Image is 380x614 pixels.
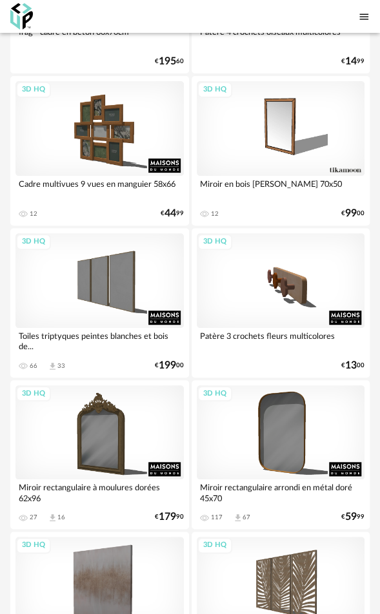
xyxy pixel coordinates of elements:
a: 3D HQ Miroir en bois [PERSON_NAME] 70x50 12 €9900 [192,76,370,225]
span: Download icon [48,361,57,371]
span: 44 [165,209,176,218]
span: 59 [345,513,357,521]
span: Download icon [48,513,57,523]
div: 3D HQ [16,82,51,98]
div: Patère 3 crochets fleurs multicolores [197,328,365,354]
div: 3D HQ [197,537,232,553]
span: 179 [159,513,176,521]
div: € 99 [341,513,365,521]
div: 67 [243,513,250,521]
div: 3D HQ [16,234,51,250]
div: Cadre multivues 9 vues en manguier 58x66 [15,176,184,202]
a: 3D HQ Cadre multivues 9 vues en manguier 58x66 12 €4499 [10,76,189,225]
div: 3D HQ [197,386,232,402]
a: 3D HQ Toiles triptyques peintes blanches et bois de... 66 Download icon 33 €19900 [10,228,189,378]
img: OXP [10,3,33,30]
span: 14 [345,57,357,66]
span: Download icon [233,513,243,523]
span: 99 [345,209,357,218]
span: Menu icon [358,10,370,23]
span: 13 [345,361,357,370]
div: 3D HQ [16,537,51,553]
a: 3D HQ Miroir rectangulaire arrondi en métal doré 45x70 117 Download icon 67 €5999 [192,380,370,530]
div: € 00 [155,361,184,370]
div: Miroir rectangulaire à moulures dorées 62x96 [15,479,184,505]
div: € 99 [341,57,365,66]
div: 117 [211,513,223,521]
div: 27 [30,513,37,521]
div: € 99 [161,209,184,218]
div: € 00 [341,361,365,370]
span: 199 [159,361,176,370]
div: Patère 4 crochets oiseaux multicolores [197,24,365,50]
span: 195 [159,57,176,66]
div: Miroir en bois [PERSON_NAME] 70x50 [197,176,365,202]
div: 3D HQ [16,386,51,402]
a: 3D HQ Miroir rectangulaire à moulures dorées 62x96 27 Download icon 16 €17990 [10,380,189,530]
div: frag - cadre en béton 60x70cm [15,24,184,50]
div: € 00 [341,209,365,218]
div: Toiles triptyques peintes blanches et bois de... [15,328,184,354]
div: € 60 [155,57,184,66]
div: 12 [30,210,37,218]
div: 3D HQ [197,82,232,98]
div: 33 [57,362,65,370]
div: Miroir rectangulaire arrondi en métal doré 45x70 [197,479,365,505]
div: 16 [57,513,65,521]
div: 66 [30,362,37,370]
div: 12 [211,210,219,218]
div: 3D HQ [197,234,232,250]
div: € 90 [155,513,184,521]
a: 3D HQ Patère 3 crochets fleurs multicolores €1300 [192,228,370,378]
